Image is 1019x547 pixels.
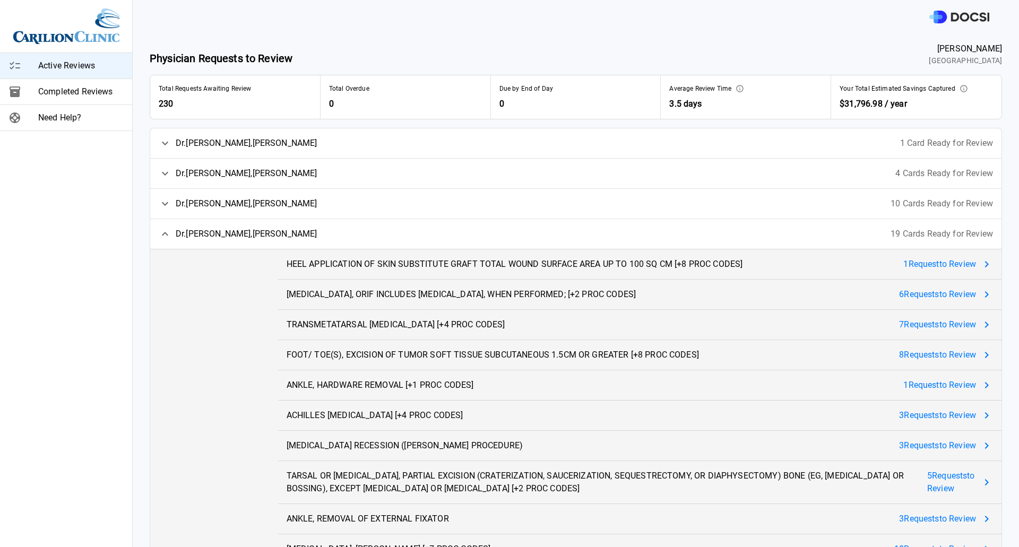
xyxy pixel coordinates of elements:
[176,137,317,150] span: Dr. [PERSON_NAME] , [PERSON_NAME]
[899,513,976,525] span: 3 Request s to Review
[150,50,292,66] span: Physician Requests to Review
[899,288,976,301] span: 6 Request s to Review
[176,197,317,210] span: Dr. [PERSON_NAME] , [PERSON_NAME]
[895,167,993,180] span: 4 Cards Ready for Review
[287,258,743,271] span: HEEL APPLICATION OF SKIN SUBSTITUTE GRAFT TOTAL WOUND SURFACE AREA UP TO 100 SQ CM [+8 PROC CODES]
[669,98,822,110] span: 3.5 days
[929,55,1002,66] span: [GEOGRAPHIC_DATA]
[176,228,317,240] span: Dr. [PERSON_NAME] , [PERSON_NAME]
[159,84,252,93] span: Total Requests Awaiting Review
[900,137,993,150] span: 1 Card Ready for Review
[929,11,989,24] img: DOCSI Logo
[329,98,482,110] span: 0
[287,470,927,495] span: TARSAL OR [MEDICAL_DATA], PARTIAL EXCISION (CRATERIZATION, SAUCERIZATION, SEQUESTRECTOMY, OR DIAP...
[929,42,1002,55] span: [PERSON_NAME]
[927,470,976,495] span: 5 Request s to Review
[840,99,907,109] span: $31,796.98 / year
[736,84,744,93] svg: This represents the average time it takes from when an optimization is ready for your review to w...
[899,439,976,452] span: 3 Request s to Review
[287,379,474,392] span: ANKLE, HARDWARE REMOVAL [+1 PROC CODES]
[287,318,505,331] span: TRANSMETATARSAL [MEDICAL_DATA] [+4 PROC CODES]
[899,318,976,331] span: 7 Request s to Review
[891,197,993,210] span: 10 Cards Ready for Review
[287,288,636,301] span: [MEDICAL_DATA], ORIF INCLUDES [MEDICAL_DATA], WHEN PERFORMED; [+2 PROC CODES]
[669,84,731,93] span: Average Review Time
[329,84,369,93] span: Total Overdue
[38,85,124,98] span: Completed Reviews
[903,258,976,271] span: 1 Request to Review
[499,98,652,110] span: 0
[159,98,312,110] span: 230
[287,349,699,361] span: FOOT/ TOE(S), EXCISION OF TUMOR SOFT TISSUE SUBCUTANEOUS 1.5CM OR GREATER [+8 PROC CODES]
[287,409,463,422] span: ACHILLES [MEDICAL_DATA] [+4 PROC CODES]
[903,379,976,392] span: 1 Request to Review
[176,167,317,180] span: Dr. [PERSON_NAME] , [PERSON_NAME]
[899,349,976,361] span: 8 Request s to Review
[499,84,554,93] span: Due by End of Day
[38,59,124,72] span: Active Reviews
[38,111,124,124] span: Need Help?
[13,8,119,44] img: Site Logo
[960,84,968,93] svg: This is the estimated annual impact of the preference card optimizations which you have approved....
[840,84,955,93] span: Your Total Estimated Savings Captured
[899,409,976,422] span: 3 Request s to Review
[891,228,993,240] span: 19 Cards Ready for Review
[287,439,523,452] span: [MEDICAL_DATA] RECESSION ([PERSON_NAME] PROCEDURE)
[287,513,449,525] span: ANKLE, REMOVAL OF EXTERNAL FIXATOR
